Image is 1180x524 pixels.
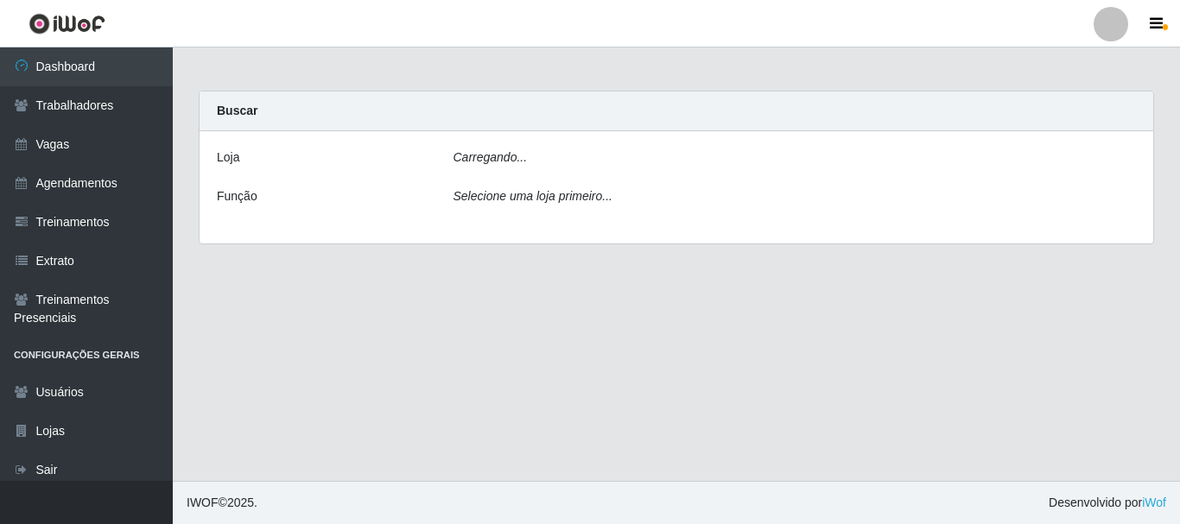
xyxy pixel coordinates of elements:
span: IWOF [187,496,219,509]
a: iWof [1142,496,1166,509]
label: Função [217,187,257,205]
strong: Buscar [217,104,257,117]
span: © 2025 . [187,494,257,512]
label: Loja [217,148,239,167]
i: Selecione uma loja primeiro... [454,189,612,203]
i: Carregando... [454,150,528,164]
img: CoreUI Logo [29,13,105,35]
span: Desenvolvido por [1049,494,1166,512]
